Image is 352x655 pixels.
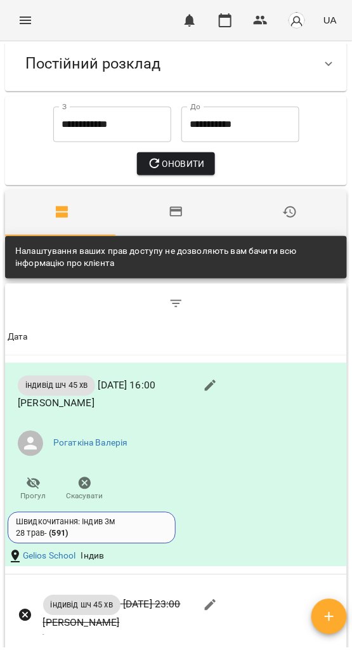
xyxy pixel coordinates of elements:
p: [DATE] 16:00 [PERSON_NAME] [18,376,195,411]
div: 28 трав - [16,528,68,539]
div: - [43,630,195,638]
b: ( 591 ) [49,529,68,538]
span: індивід шч 45 хв [18,380,95,392]
a: Рогаткіна Валерія [53,437,128,450]
button: UA [318,8,342,32]
span: Прогул [21,491,46,502]
div: Швидкочитання: Індив 3м [16,517,167,528]
span: Скасувати [67,491,103,502]
button: Фільтр [161,289,192,319]
span: Постійний розклад [25,54,160,74]
button: Оновити [137,152,215,175]
div: Дата [8,329,28,345]
div: Table Toolbar [5,284,347,319]
button: Скасувати [59,472,110,507]
button: Прогул [8,472,59,507]
button: Menu [10,5,41,36]
span: Оновити [147,156,205,171]
span: Дата [8,329,344,345]
div: Постійний розклад [5,36,347,91]
span: індивід шч 45 хв [43,599,121,611]
div: Індив [78,548,107,566]
div: Налаштування ваших прав доступу не дозволяють вам бачити всю інформацію про клієнта [15,240,337,275]
a: Gelios School [23,550,76,563]
div: Sort [8,329,28,345]
span: UA [323,13,337,27]
p: [DATE] 23:00 [PERSON_NAME] [43,595,195,631]
div: Швидкочитання: Індив 3м28 трав- (591) [8,512,176,544]
img: avatar_s.png [288,11,306,29]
